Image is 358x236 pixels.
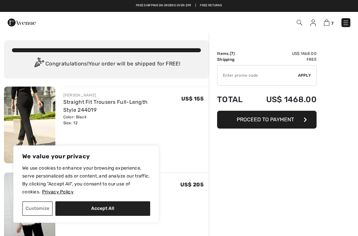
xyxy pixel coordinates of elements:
[195,3,196,8] span: |
[251,57,317,62] td: Free
[237,116,294,123] span: Proceed to Payment
[310,20,316,26] img: My Info
[217,111,317,129] button: Proceed to Payment
[8,19,36,25] a: 1ère Avenue
[55,201,150,216] button: Accept All
[12,58,201,71] div: Congratulations! Your order will be shipped for FREE!
[217,65,298,85] input: Promo code
[324,19,333,26] a: 7
[342,20,349,26] img: Menu
[63,114,181,126] div: Color: Black Size: 12
[4,87,55,163] img: Straight Fit Trousers Full-Length Style 244019
[13,145,159,223] div: We value your privacy
[217,51,251,57] td: Items ( )
[251,88,317,111] td: US$ 1468.00
[297,20,302,25] img: Search
[63,92,181,98] div: [PERSON_NAME]
[22,164,150,196] p: We use cookies to enhance your browsing experience, serve personalized ads or content, and analyz...
[42,189,74,195] a: Privacy Policy
[331,21,333,26] span: 7
[298,72,311,78] span: Apply
[32,58,45,71] img: Congratulation2.svg
[22,152,150,160] p: We value your privacy
[200,3,222,8] a: Free Returns
[231,51,233,56] span: 7
[217,57,251,62] td: Shipping
[251,51,317,57] td: US$ 1468.00
[22,201,53,216] button: Customize
[217,88,251,111] td: Total
[136,3,191,8] a: Free shipping on orders over $99
[180,181,204,188] span: US$ 205
[324,20,329,26] img: Shopping Bag
[63,99,148,113] a: Straight Fit Trousers Full-Length Style 244019
[8,16,36,29] img: 1ère Avenue
[181,96,204,102] span: US$ 155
